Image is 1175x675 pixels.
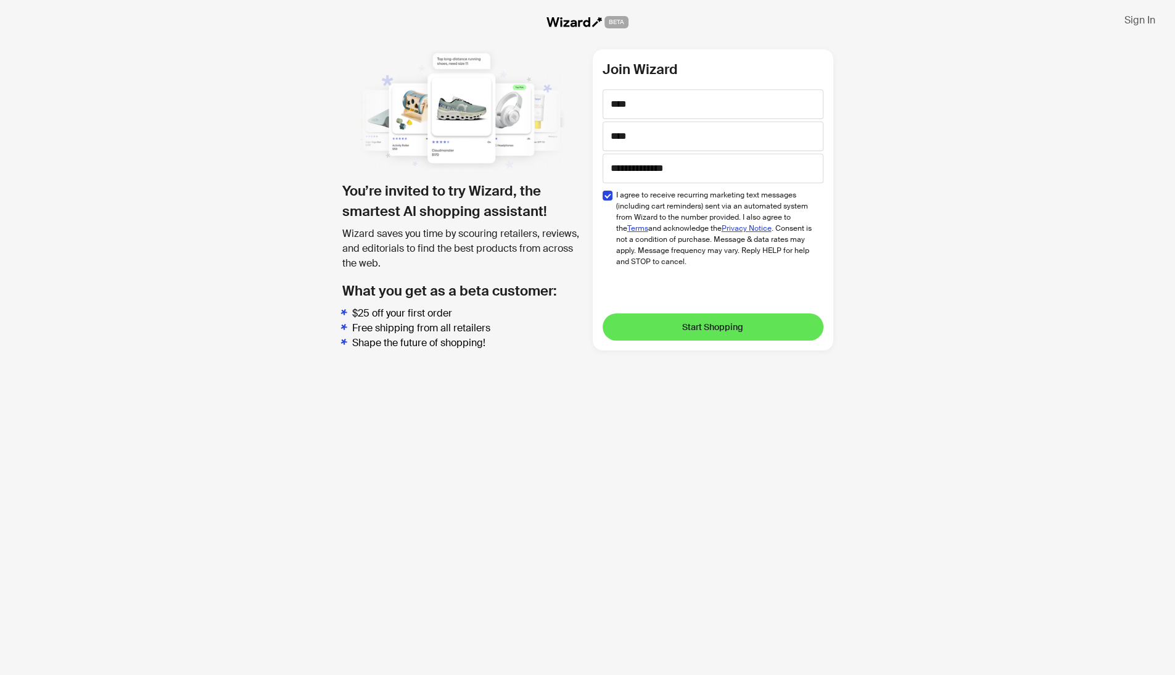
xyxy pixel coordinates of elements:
[1124,14,1155,27] span: Sign In
[616,189,814,267] span: I agree to receive recurring marketing text messages (including cart reminders) sent via an autom...
[342,226,583,271] div: Wizard saves you time by scouring retailers, reviews, and editorials to find the best products fr...
[352,336,583,350] li: Shape the future of shopping!
[352,321,583,336] li: Free shipping from all retailers
[1115,10,1165,30] button: Sign In
[722,223,772,233] a: Privacy Notice
[682,321,743,333] span: Start Shopping
[342,281,583,301] h2: What you get as a beta customer:
[342,181,583,222] h1: You’re invited to try Wizard, the smartest AI shopping assistant!
[603,313,823,341] button: Start Shopping
[627,223,648,233] a: Terms
[352,306,583,321] li: $25 off your first order
[603,59,823,80] h2: Join Wizard
[604,16,629,28] span: BETA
